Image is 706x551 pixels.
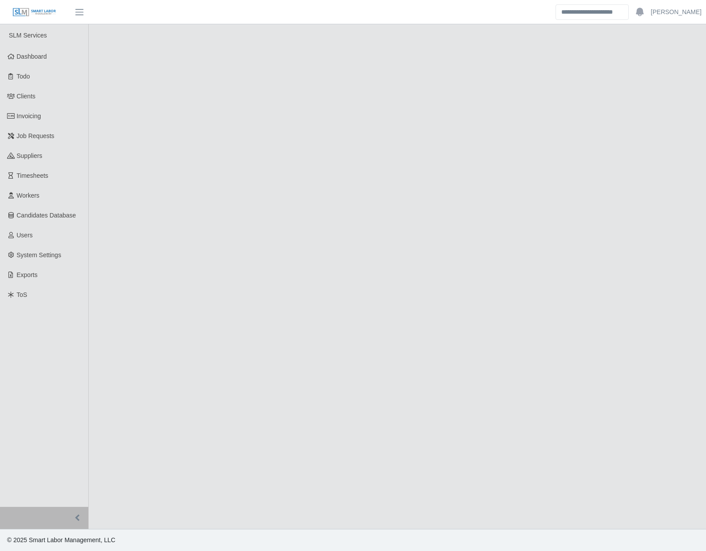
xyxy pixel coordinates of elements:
span: Suppliers [17,152,42,159]
span: SLM Services [9,32,47,39]
span: Todo [17,73,30,80]
span: System Settings [17,251,61,259]
span: Workers [17,192,40,199]
span: Invoicing [17,112,41,120]
span: Users [17,232,33,239]
span: Dashboard [17,53,47,60]
span: © 2025 Smart Labor Management, LLC [7,536,115,544]
a: [PERSON_NAME] [651,7,702,17]
span: Timesheets [17,172,49,179]
img: SLM Logo [12,7,56,17]
span: ToS [17,291,27,298]
span: Candidates Database [17,212,76,219]
span: Clients [17,93,36,100]
span: Exports [17,271,38,278]
input: Search [556,4,629,20]
span: Job Requests [17,132,55,139]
